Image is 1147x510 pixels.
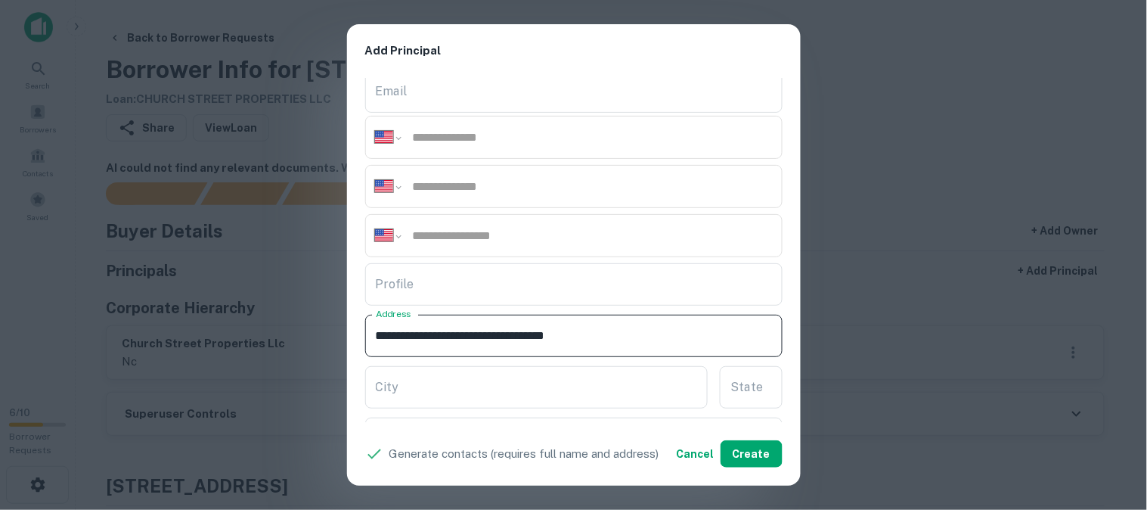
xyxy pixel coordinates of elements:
[389,445,659,463] p: Generate contacts (requires full name and address)
[347,24,801,78] h2: Add Principal
[671,440,721,468] button: Cancel
[721,440,783,468] button: Create
[1071,389,1147,462] iframe: Chat Widget
[376,308,411,321] label: Address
